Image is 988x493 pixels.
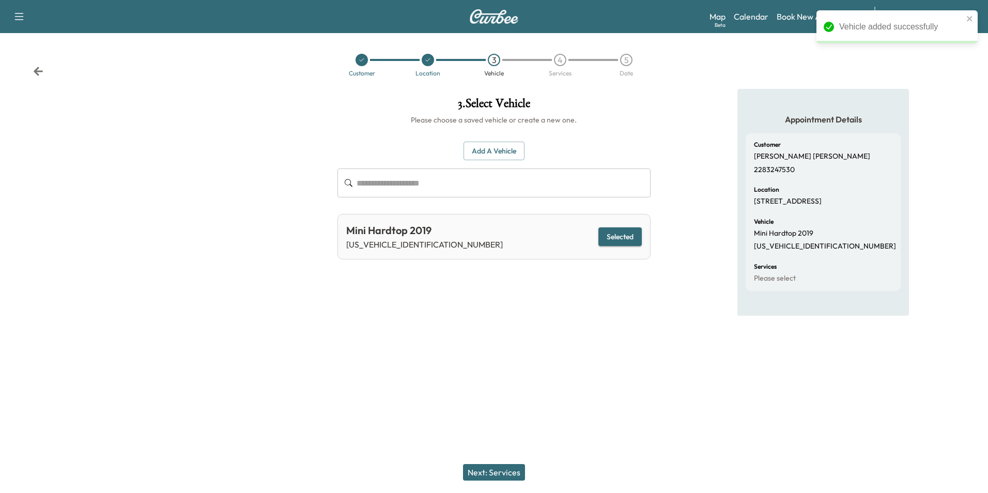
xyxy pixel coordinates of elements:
div: Services [549,70,572,76]
button: Selected [598,227,642,246]
h6: Services [754,264,777,270]
a: Book New Appointment [777,10,864,23]
div: 4 [554,54,566,66]
h6: Vehicle [754,219,774,225]
h6: Customer [754,142,781,148]
p: [STREET_ADDRESS] [754,197,822,206]
div: Beta [715,21,725,29]
h1: 3 . Select Vehicle [337,97,650,115]
button: Next: Services [463,464,525,481]
p: Please select [754,274,796,283]
button: close [966,14,974,23]
div: Back [33,66,43,76]
h5: Appointment Details [746,114,901,125]
div: 5 [620,54,632,66]
div: Date [620,70,633,76]
a: MapBeta [709,10,725,23]
div: Customer [349,70,375,76]
div: 3 [488,54,500,66]
p: 2283247530 [754,165,795,175]
div: Vehicle added successfully [839,21,963,33]
p: [US_VEHICLE_IDENTIFICATION_NUMBER] [346,238,503,251]
div: Location [415,70,440,76]
h6: Location [754,187,779,193]
p: [PERSON_NAME] [PERSON_NAME] [754,152,870,161]
div: Vehicle [484,70,504,76]
p: [US_VEHICLE_IDENTIFICATION_NUMBER] [754,242,896,251]
div: Mini Hardtop 2019 [346,223,503,238]
img: Curbee Logo [469,9,519,24]
p: Mini Hardtop 2019 [754,229,813,238]
a: Calendar [734,10,768,23]
button: Add a Vehicle [464,142,524,161]
h6: Please choose a saved vehicle or create a new one. [337,115,650,125]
